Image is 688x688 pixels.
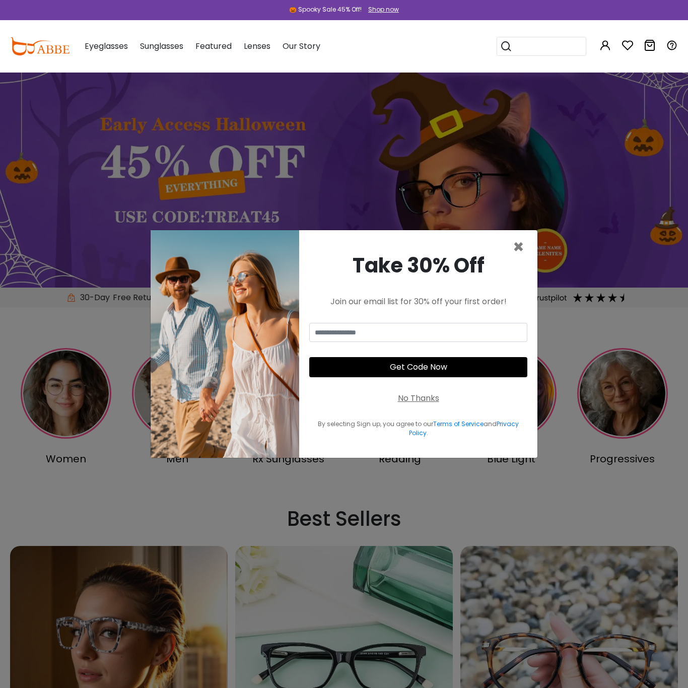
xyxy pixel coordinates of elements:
div: Join our email list for 30% off your first order! [309,296,527,308]
img: welcome [151,230,299,458]
span: Sunglasses [140,40,183,52]
div: 🎃 Spooky Sale 45% Off! [289,5,362,14]
a: Privacy Policy [409,420,519,437]
span: Our Story [283,40,320,52]
button: Close [513,238,524,256]
span: Featured [195,40,232,52]
span: × [513,234,524,260]
div: Take 30% Off [309,250,527,281]
div: No Thanks [398,392,439,404]
img: abbeglasses.com [10,37,70,55]
a: Terms of Service [433,420,484,428]
span: Eyeglasses [85,40,128,52]
div: Shop now [368,5,399,14]
div: By selecting Sign up, you agree to our and . [309,420,527,438]
a: Shop now [363,5,399,14]
button: Get Code Now [309,357,527,377]
span: Lenses [244,40,270,52]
